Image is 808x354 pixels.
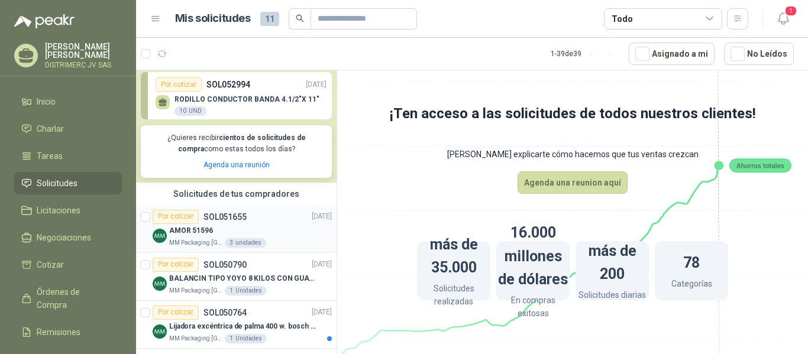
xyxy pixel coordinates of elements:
[153,324,167,339] img: Logotipo de la empresa
[14,90,122,113] a: Inicio
[518,171,628,194] button: Agenda una reunion aquí
[158,260,193,268] font: Por cotizar
[158,212,193,220] font: Por cotizar
[203,212,247,222] font: SOL051655
[230,335,233,342] font: 1
[430,236,478,276] font: más de 35.000
[37,150,63,163] span: Tareas
[206,80,250,89] font: SOL052994
[589,242,636,282] font: más de 200
[169,226,213,235] font: AMOR 51596
[37,326,80,339] span: Remisiones
[189,108,202,114] font: UND
[45,42,110,51] font: [PERSON_NAME]
[174,95,319,103] p: RODILLO CONDUCTOR BANDA 4.1/2"X 11"
[14,172,122,194] a: Solicitudes
[14,321,122,343] a: Remisiones
[148,132,325,155] p: ¿Quieres recibir como estas todos los días?
[37,124,64,134] font: Charlar
[136,183,337,205] div: Solicitudes de tus compradores
[203,161,270,169] a: Agenda una reunión
[612,14,632,24] font: Todo
[169,239,272,246] font: MM Packaging [GEOGRAPHIC_DATA]
[551,44,619,63] div: 1 - 39 de 39
[671,279,712,288] font: Categorías
[265,14,274,24] font: 11
[178,134,306,153] b: cientos de solicitudes de compra
[14,226,122,249] a: Negociaciones
[417,282,490,311] p: Solicitudes realizadas
[161,80,196,89] font: Por cotizar
[37,95,56,108] span: Inicio
[169,287,272,294] font: MM Packaging [GEOGRAPHIC_DATA]
[230,287,233,294] font: 1
[37,178,77,188] font: Solicitudes
[235,335,262,342] font: Unidades
[203,260,247,269] font: SOL050790
[683,254,700,271] font: 78
[14,254,122,276] a: Cotizar
[14,199,122,222] a: Licitaciones
[169,335,272,342] font: MM Packaging [GEOGRAPHIC_DATA]
[169,273,316,284] p: BALANCIN TIPO YOYO 8 KILOS CON GUAYA ACERO INOX
[789,8,793,14] font: 1
[312,260,332,268] font: [DATE]
[175,10,251,27] h1: Mis solicitudes
[312,212,332,220] font: [DATE]
[578,288,646,304] p: Solicitudes diarias
[45,50,110,60] font: [PERSON_NAME]
[136,253,337,301] a: Por cotizarSOL050790[DATE] Logotipo de la empresaBALANCIN TIPO YOYO 8 KILOS CON GUAYA ACERO INOXM...
[14,145,122,167] a: Tareas
[235,287,262,294] font: Unidades
[724,43,794,65] button: No Leídos
[45,61,111,69] font: DISTRIMERC JV SAS
[158,308,193,316] font: Por cotizar
[14,281,122,316] a: Órdenes de Compra
[37,258,64,271] span: Cotizar
[136,205,337,253] a: Por cotizarSOL051655[DATE] Logotipo de la empresaAMOR 51596MM Packaging [GEOGRAPHIC_DATA]3 unidades
[179,108,186,114] font: 10
[136,301,337,349] a: Por cotizarSOL050764[DATE] Logotipo de la empresaLijadora excéntrica de palma 400 w. bosch gex 12...
[153,229,167,243] img: Logotipo de la empresa
[37,204,80,217] span: Licitaciones
[235,239,261,246] font: unidades
[312,308,332,316] font: [DATE]
[629,43,715,65] button: Asignado a mi
[37,285,111,311] span: Órdenes de Compra
[773,8,794,30] button: 1
[498,224,568,288] font: 16.000 millones de dólares
[153,277,167,291] img: Logotipo de la empresa
[141,72,332,119] a: Por cotizarSOL052994[DATE] RODILLO CONDUCTOR BANDA 4.1/2"X 11"10 UND
[306,80,327,89] font: [DATE]
[169,321,316,332] p: Lijadora excéntrica de palma 400 w. bosch gex 125-150 ave
[14,118,122,140] a: Charlar
[37,231,91,244] span: Negociaciones
[203,308,247,317] font: SOL050764
[14,14,75,28] img: Logotipo de peakr
[496,294,570,323] p: En compras exitosas
[296,14,304,22] span: buscar
[230,239,233,246] font: 3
